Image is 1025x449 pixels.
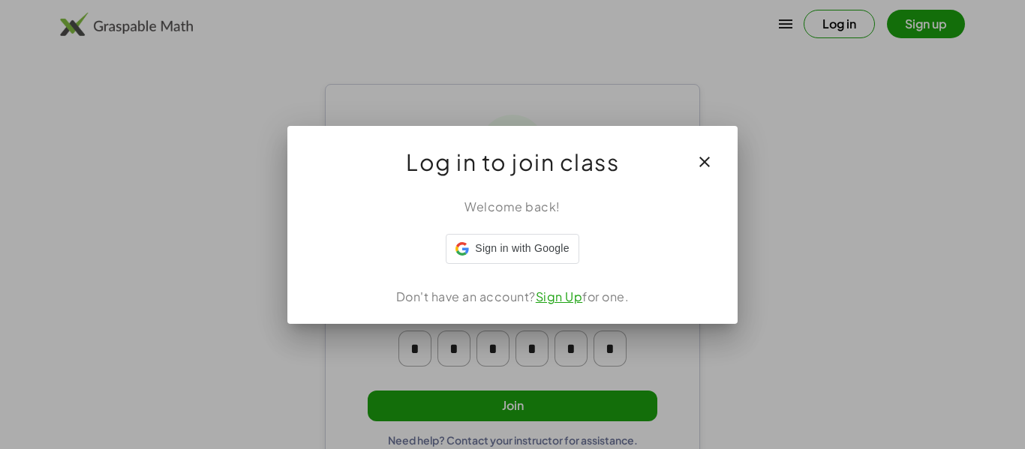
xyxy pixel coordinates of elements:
a: Sign Up [536,289,583,304]
span: Log in to join class [406,144,619,180]
div: Welcome back! [305,198,720,216]
span: Sign in with Google [475,241,569,256]
div: Sign in with Google [446,234,579,264]
div: Don't have an account? for one. [305,288,720,306]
